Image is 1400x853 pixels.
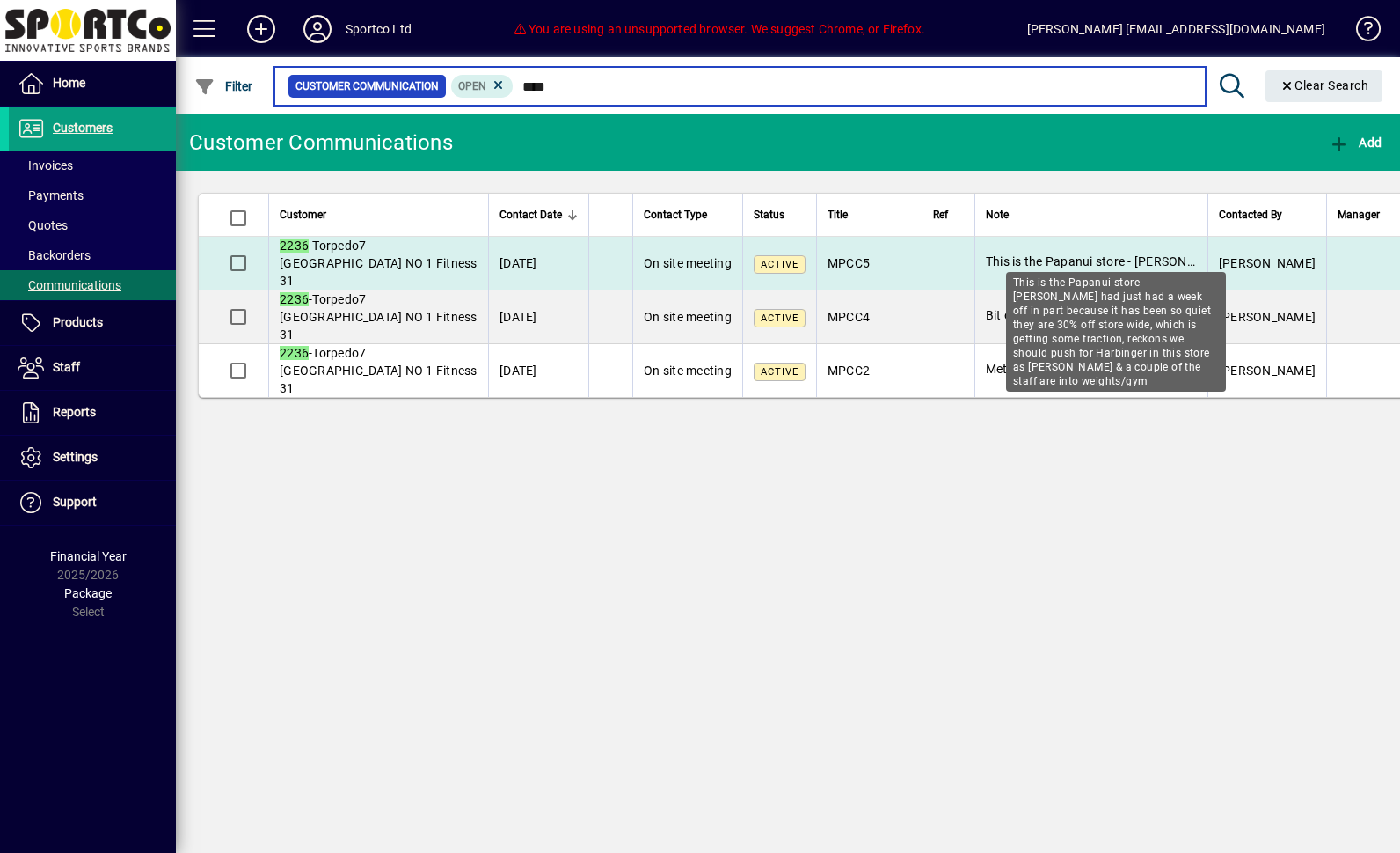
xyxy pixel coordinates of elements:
[9,481,176,525] a: Support
[632,237,742,290] td: On site meeting
[828,205,911,224] div: Title
[53,121,113,135] span: Customers
[9,151,176,180] a: Invoices
[9,391,176,435] a: Reports
[18,278,121,292] span: Communications
[346,15,412,43] div: Sportco Ltd
[53,450,98,464] span: Settings
[9,210,176,240] a: Quotes
[1027,15,1325,43] div: [PERSON_NAME] [EMAIL_ADDRESS][DOMAIN_NAME]
[933,205,964,224] div: Ref
[18,158,73,173] span: Invoices
[280,205,326,224] span: Customer
[18,218,68,232] span: Quotes
[1219,310,1316,324] span: [PERSON_NAME]
[828,256,870,270] span: MPCC5
[53,495,97,509] span: Support
[18,248,91,262] span: Backorders
[268,344,488,397] td: -
[933,205,948,224] span: Ref
[280,292,478,342] span: Torpedo7 [GEOGRAPHIC_DATA] NO 1 Fitness 31
[986,205,1009,224] span: Note
[9,346,176,390] a: Staff
[268,237,488,290] td: -
[280,239,478,288] span: Torpedo7 [GEOGRAPHIC_DATA] NO 1 Fitness 31
[9,436,176,480] a: Settings
[828,310,870,324] span: MPCC4
[64,586,112,600] span: Package
[1338,205,1396,224] div: Manager
[1219,205,1316,224] div: Contacted By
[761,366,798,378] span: Active
[53,315,103,329] span: Products
[53,76,85,90] span: Home
[9,180,176,210] a: Payments
[9,270,176,300] a: Communications
[50,549,127,563] span: Financial Year
[233,13,289,45] button: Add
[280,346,309,360] em: 2236
[761,313,798,324] span: Active
[1219,205,1282,224] span: Contacted By
[828,205,848,224] span: Title
[632,290,742,344] td: On site meeting
[18,188,84,202] span: Payments
[295,77,439,95] span: Customer Communication
[289,13,346,45] button: Profile
[1343,4,1378,61] a: Knowledge Base
[268,290,488,344] td: -
[190,70,258,102] button: Filter
[632,344,742,397] td: On site meeting
[53,405,96,419] span: Reports
[9,301,176,345] a: Products
[754,205,784,224] span: Status
[280,346,478,395] span: Torpedo7 [GEOGRAPHIC_DATA] NO 1 Fitness 31
[9,62,176,106] a: Home
[1324,127,1386,158] button: Add
[488,237,588,290] td: [DATE]
[1329,136,1382,150] span: Add
[828,364,870,378] span: MPCC2
[451,75,514,98] mat-chip: Open Status: Open
[280,205,478,224] div: Customer
[194,79,253,93] span: Filter
[189,129,453,157] div: Customer Communications
[1006,272,1226,392] div: This is the Papanui store - [PERSON_NAME] had just had a week off in part because it has been so ...
[53,360,80,374] span: Staff
[761,259,798,270] span: Active
[1338,205,1380,224] span: Manager
[280,239,309,253] em: 2236
[1265,70,1383,102] button: Clear
[499,205,562,224] span: Contact Date
[280,292,309,306] em: 2236
[514,22,925,36] span: You are using an unsupported browser. We suggest Chrome, or Firefox.
[1219,364,1316,378] span: [PERSON_NAME]
[644,205,707,224] span: Contact Type
[488,290,588,344] td: [DATE]
[488,344,588,397] td: [DATE]
[986,205,1197,224] div: Note
[1219,256,1316,270] span: [PERSON_NAME]
[499,205,578,224] div: Contact Date
[9,240,176,270] a: Backorders
[1280,78,1369,92] span: Clear Search
[458,80,486,92] span: Open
